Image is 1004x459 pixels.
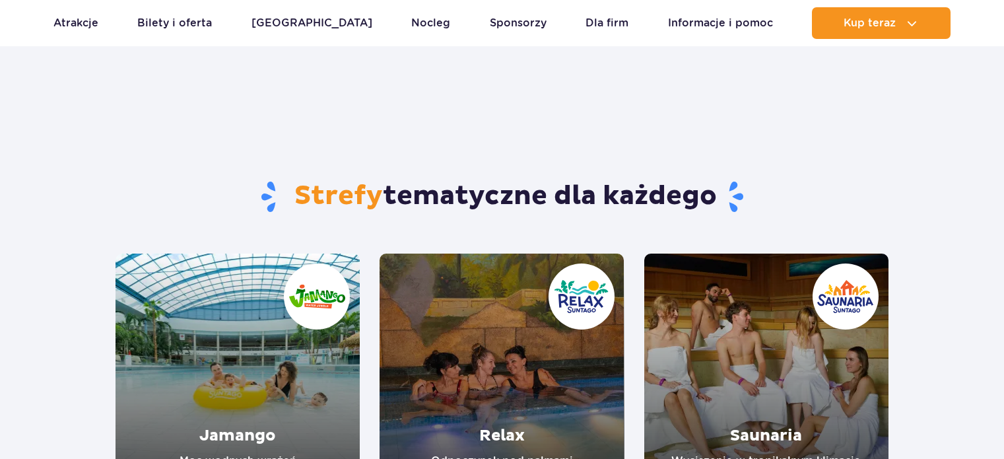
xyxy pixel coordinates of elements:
[812,7,951,39] button: Kup teraz
[53,7,98,39] a: Atrakcje
[251,7,372,39] a: [GEOGRAPHIC_DATA]
[668,7,773,39] a: Informacje i pomoc
[844,17,896,29] span: Kup teraz
[586,7,628,39] a: Dla firm
[116,180,888,214] h1: tematyczne dla każdego
[490,7,547,39] a: Sponsorzy
[137,7,212,39] a: Bilety i oferta
[294,180,383,213] span: Strefy
[411,7,450,39] a: Nocleg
